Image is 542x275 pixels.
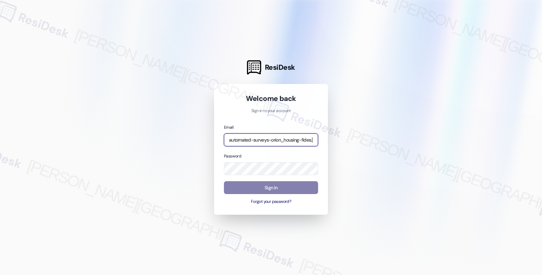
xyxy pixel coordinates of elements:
[224,108,318,114] p: Sign in to your account
[247,60,261,75] img: ResiDesk Logo
[224,153,241,159] label: Password
[224,199,318,205] button: Forgot your password?
[224,133,318,147] input: name@example.com
[224,94,318,103] h1: Welcome back
[224,125,233,130] label: Email
[224,181,318,194] button: Sign In
[265,63,295,72] span: ResiDesk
